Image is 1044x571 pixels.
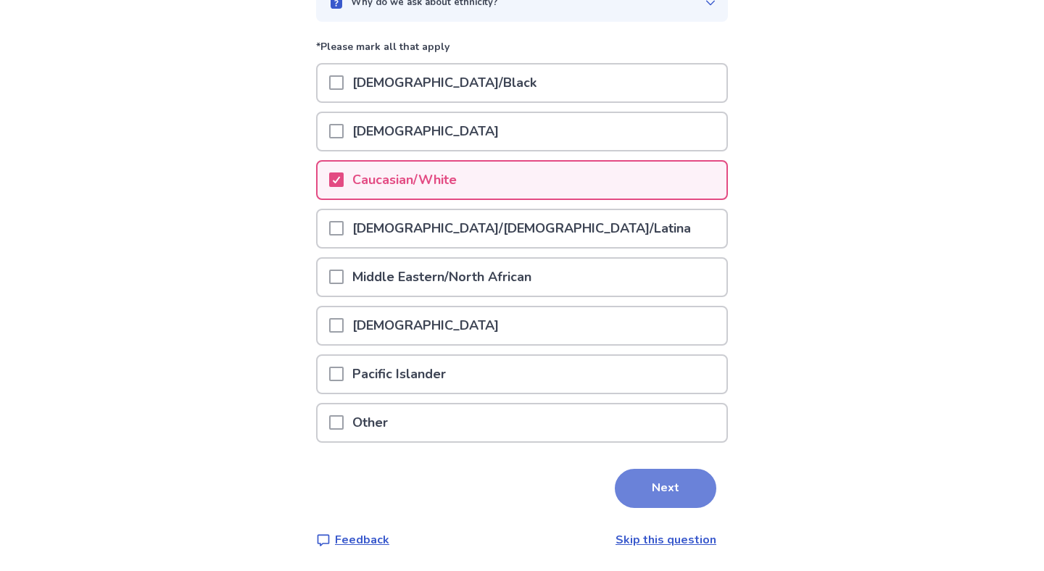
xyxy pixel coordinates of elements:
a: Feedback [316,531,389,549]
p: Other [344,404,397,441]
p: *Please mark all that apply [316,39,728,63]
p: [DEMOGRAPHIC_DATA]/Black [344,64,545,101]
p: Middle Eastern/North African [344,259,540,296]
p: [DEMOGRAPHIC_DATA] [344,307,507,344]
p: Caucasian/White [344,162,465,199]
p: Pacific Islander [344,356,455,393]
p: [DEMOGRAPHIC_DATA]/[DEMOGRAPHIC_DATA]/Latina [344,210,700,247]
p: Feedback [335,531,389,549]
p: [DEMOGRAPHIC_DATA] [344,113,507,150]
button: Next [615,469,716,508]
a: Skip this question [616,532,716,548]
